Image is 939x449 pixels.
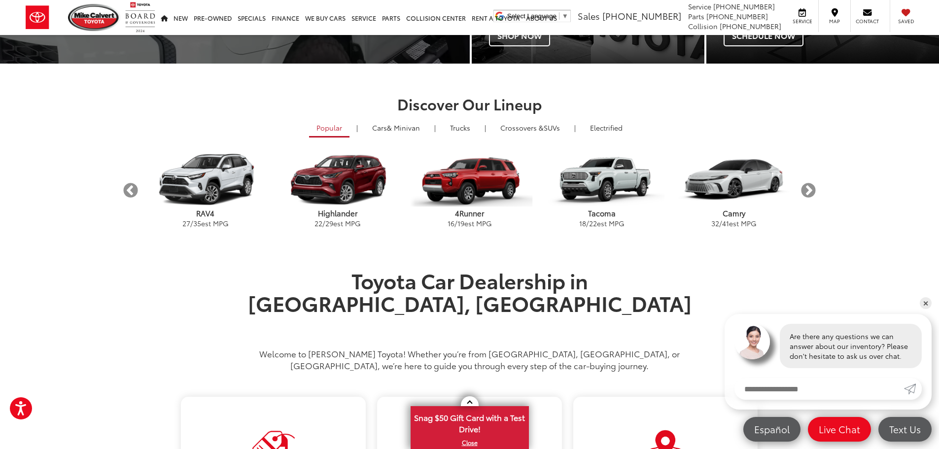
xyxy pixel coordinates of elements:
[668,208,800,218] p: Camry
[724,26,803,46] span: Schedule Now
[122,144,817,237] aside: carousel
[193,218,201,228] span: 35
[706,11,768,21] span: [PHONE_NUMBER]
[711,218,719,228] span: 32
[493,119,567,136] a: SUVs
[734,378,904,400] input: Enter your message
[539,153,664,207] img: Toyota Tacoma
[562,12,568,20] span: ▼
[579,218,586,228] span: 18
[578,9,600,22] span: Sales
[688,21,718,31] span: Collision
[878,417,932,442] a: Text Us
[688,11,704,21] span: Parts
[139,208,272,218] p: RAV4
[325,218,333,228] span: 29
[536,208,668,218] p: Tacoma
[895,18,917,25] span: Saved
[904,378,922,400] a: Submit
[791,18,813,25] span: Service
[780,324,922,368] div: Are there any questions we can answer about our inventory? Please don't hesitate to ask us over c...
[814,423,865,435] span: Live Chat
[489,26,550,46] span: Shop Now
[722,218,729,228] span: 41
[688,1,711,11] span: Service
[536,218,668,228] p: / est MPG
[139,218,272,228] p: / est MPG
[387,123,420,133] span: & Minivan
[734,324,770,359] img: Agent profile photo
[713,1,775,11] span: [PHONE_NUMBER]
[68,4,120,31] img: Mike Calvert Toyota
[884,423,926,435] span: Text Us
[720,21,781,31] span: [PHONE_NUMBER]
[404,208,536,218] p: 4Runner
[808,417,871,442] a: Live Chat
[142,153,268,207] img: Toyota RAV4
[668,152,800,208] img: Toyota Camry
[500,123,544,133] span: Crossovers &
[583,119,630,136] a: Electrified
[412,407,528,437] span: Snag $50 Gift Card with a Test Drive!
[856,18,879,25] span: Contact
[457,218,464,228] span: 19
[824,18,845,25] span: Map
[749,423,795,435] span: Español
[589,218,597,228] span: 22
[122,96,817,112] h2: Discover Our Lineup
[272,208,404,218] p: Highlander
[314,218,322,228] span: 22
[482,123,488,133] li: |
[122,182,139,199] button: Previous
[800,182,817,199] button: Next
[407,153,532,207] img: Toyota 4Runner
[602,9,681,22] span: [PHONE_NUMBER]
[404,218,536,228] p: / est MPG
[182,218,190,228] span: 27
[275,153,400,207] img: Toyota Highlander
[241,269,699,337] h1: Toyota Car Dealership in [GEOGRAPHIC_DATA], [GEOGRAPHIC_DATA]
[272,218,404,228] p: / est MPG
[309,119,349,138] a: Popular
[443,119,478,136] a: Trucks
[743,417,800,442] a: Español
[668,218,800,228] p: / est MPG
[354,123,360,133] li: |
[365,119,427,136] a: Cars
[572,123,578,133] li: |
[448,218,454,228] span: 16
[241,347,699,371] p: Welcome to [PERSON_NAME] Toyota! Whether you’re from [GEOGRAPHIC_DATA], [GEOGRAPHIC_DATA], or [GE...
[432,123,438,133] li: |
